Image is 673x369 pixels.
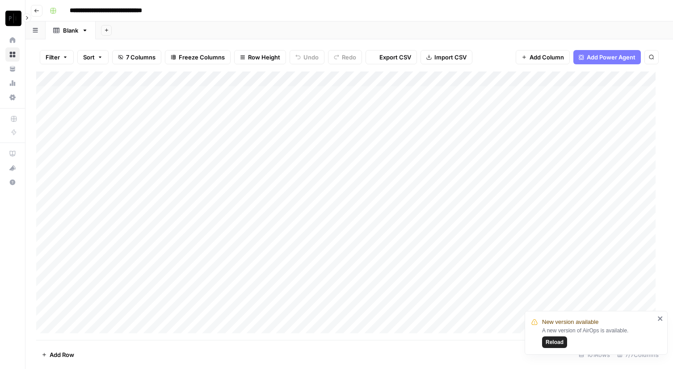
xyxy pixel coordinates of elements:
div: 7/7 Columns [614,348,662,362]
span: Undo [303,53,319,62]
div: A new version of AirOps is available. [542,327,655,348]
button: close [657,315,664,322]
button: Add Row [36,348,80,362]
span: Import CSV [434,53,467,62]
span: Filter [46,53,60,62]
button: Undo [290,50,324,64]
span: Redo [342,53,356,62]
span: New version available [542,318,598,327]
button: Sort [77,50,109,64]
a: Home [5,33,20,47]
button: What's new? [5,161,20,175]
a: Blank [46,21,96,39]
div: What's new? [6,161,19,175]
span: 7 Columns [126,53,156,62]
button: Help + Support [5,175,20,189]
span: Add Column [530,53,564,62]
button: Export CSV [366,50,417,64]
button: Freeze Columns [165,50,231,64]
div: 101 Rows [575,348,614,362]
button: Redo [328,50,362,64]
span: Add Row [50,350,74,359]
button: Add Column [516,50,570,64]
button: Reload [542,336,567,348]
button: Row Height [234,50,286,64]
span: Export CSV [379,53,411,62]
button: Workspace: Paragon Intel - Copyediting [5,7,20,29]
button: 7 Columns [112,50,161,64]
a: Browse [5,47,20,62]
div: Blank [63,26,78,35]
span: Sort [83,53,95,62]
span: Row Height [248,53,280,62]
button: Import CSV [421,50,472,64]
span: Reload [546,338,564,346]
span: Add Power Agent [587,53,635,62]
a: Usage [5,76,20,90]
a: Settings [5,90,20,105]
button: Filter [40,50,74,64]
a: Your Data [5,62,20,76]
span: Freeze Columns [179,53,225,62]
img: Paragon Intel - Copyediting Logo [5,10,21,26]
button: Add Power Agent [573,50,641,64]
a: AirOps Academy [5,147,20,161]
